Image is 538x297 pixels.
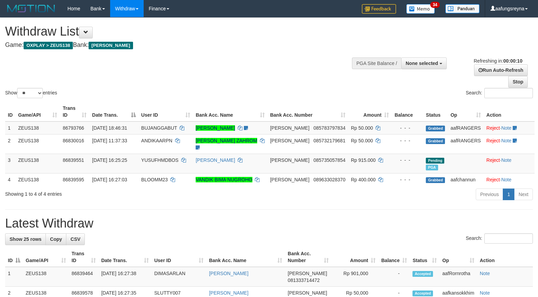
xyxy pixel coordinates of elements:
[288,271,327,276] span: [PERSON_NAME]
[484,134,535,154] td: ·
[426,126,445,131] span: Grabbed
[23,247,69,267] th: Game/API: activate to sort column ascending
[45,233,66,245] a: Copy
[394,157,420,164] div: - - -
[430,2,439,8] span: 34
[484,121,535,134] td: ·
[63,157,84,163] span: 86839551
[412,271,433,277] span: Accepted
[5,173,15,186] td: 4
[362,4,396,14] img: Feedback.jpg
[314,177,345,182] span: Copy 089633028370 to clipboard
[351,157,376,163] span: Rp 915.000
[448,134,484,154] td: aafRANGERS
[141,125,177,131] span: BUJANGGABUT
[378,247,410,267] th: Balance: activate to sort column ascending
[270,157,310,163] span: [PERSON_NAME]
[439,267,477,287] td: aafRornrotha
[503,58,522,64] strong: 00:00:10
[5,188,219,197] div: Showing 1 to 4 of 4 entries
[5,154,15,173] td: 3
[15,173,60,186] td: ZEUS138
[474,64,528,76] a: Run Auto-Refresh
[63,138,84,143] span: 86830016
[10,236,41,242] span: Show 25 rows
[480,290,490,296] a: Note
[69,267,99,287] td: 86839464
[152,247,206,267] th: User ID: activate to sort column ascending
[501,157,512,163] a: Note
[5,121,15,134] td: 1
[270,177,310,182] span: [PERSON_NAME]
[394,137,420,144] div: - - -
[92,177,127,182] span: [DATE] 16:27:03
[426,138,445,144] span: Grabbed
[267,102,348,121] th: Bank Acc. Number: activate to sort column ascending
[24,42,73,49] span: OXPLAY > ZEUS138
[484,154,535,173] td: ·
[63,177,84,182] span: 86839595
[501,177,512,182] a: Note
[60,102,89,121] th: Trans ID: activate to sort column ascending
[209,290,248,296] a: [PERSON_NAME]
[99,267,152,287] td: [DATE] 16:27:38
[5,3,57,14] img: MOTION_logo.png
[331,267,378,287] td: Rp 901,000
[314,138,345,143] span: Copy 085732179681 to clipboard
[17,88,43,98] select: Showentries
[410,247,439,267] th: Status: activate to sort column ascending
[15,121,60,134] td: ZEUS138
[206,247,285,267] th: Bank Acc. Name: activate to sort column ascending
[288,290,327,296] span: [PERSON_NAME]
[503,189,514,200] a: 1
[5,88,57,98] label: Show entries
[15,102,60,121] th: Game/API: activate to sort column ascending
[5,233,46,245] a: Show 25 rows
[480,271,490,276] a: Note
[351,125,373,131] span: Rp 50.000
[484,233,533,244] input: Search:
[477,247,533,267] th: Action
[474,58,522,64] span: Refreshing in:
[285,247,331,267] th: Bank Acc. Number: activate to sort column ascending
[406,61,438,66] span: None selected
[314,157,345,163] span: Copy 085735057854 to clipboard
[5,217,533,230] h1: Latest Withdraw
[426,177,445,183] span: Grabbed
[439,247,477,267] th: Op: activate to sort column ascending
[401,57,447,69] button: None selected
[141,138,172,143] span: ANDIKAARPN
[5,267,23,287] td: 1
[378,267,410,287] td: -
[141,177,168,182] span: BLOOMM23
[92,157,127,163] span: [DATE] 16:25:25
[5,25,352,38] h1: Withdraw List
[351,138,373,143] span: Rp 50.000
[466,233,533,244] label: Search:
[50,236,62,242] span: Copy
[394,125,420,131] div: - - -
[196,177,252,182] a: VANDIK BIMA NUGROHO
[89,102,139,121] th: Date Trans.: activate to sort column descending
[448,102,484,121] th: Op: activate to sort column ascending
[99,247,152,267] th: Date Trans.: activate to sort column ascending
[406,4,435,14] img: Button%20Memo.svg
[92,125,127,131] span: [DATE] 18:46:31
[486,177,500,182] a: Reject
[508,76,528,88] a: Stop
[348,102,392,121] th: Amount: activate to sort column ascending
[141,157,179,163] span: YUSUFHMDBOS
[484,173,535,186] td: ·
[196,157,235,163] a: [PERSON_NAME]
[476,189,503,200] a: Previous
[412,290,433,296] span: Accepted
[63,125,84,131] span: 86793766
[209,271,248,276] a: [PERSON_NAME]
[501,125,512,131] a: Note
[92,138,127,143] span: [DATE] 11:37:33
[23,267,69,287] td: ZEUS138
[5,134,15,154] td: 2
[392,102,423,121] th: Balance
[486,157,500,163] a: Reject
[196,138,257,143] a: [PERSON_NAME] ZAHROM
